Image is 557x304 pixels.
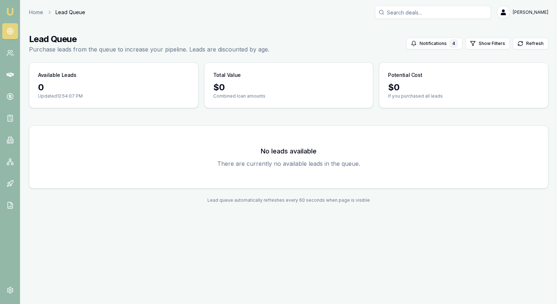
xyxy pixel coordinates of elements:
h3: No leads available [38,146,539,156]
h1: Lead Queue [29,33,269,45]
button: Refresh [513,38,548,49]
img: emu-icon-u.png [6,7,15,16]
a: Home [29,9,43,16]
h3: Potential Cost [388,71,422,79]
div: $ 0 [213,82,364,93]
p: If you purchased all leads [388,93,539,99]
div: 0 [38,82,189,93]
div: Lead queue automatically refreshes every 60 seconds when page is visible [29,197,548,203]
p: Updated 12:54:07 PM [38,93,189,99]
h3: Available Leads [38,71,77,79]
p: Purchase leads from the queue to increase your pipeline. Leads are discounted by age. [29,45,269,54]
p: Combined loan amounts [213,93,364,99]
button: Notifications4 [406,38,462,49]
p: There are currently no available leads in the queue. [38,159,539,168]
div: $ 0 [388,82,539,93]
input: Search deals [375,6,491,19]
nav: breadcrumb [29,9,85,16]
h3: Total Value [213,71,241,79]
div: 4 [450,40,458,48]
span: [PERSON_NAME] [513,9,548,15]
button: Show Filters [465,38,510,49]
span: Lead Queue [55,9,85,16]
